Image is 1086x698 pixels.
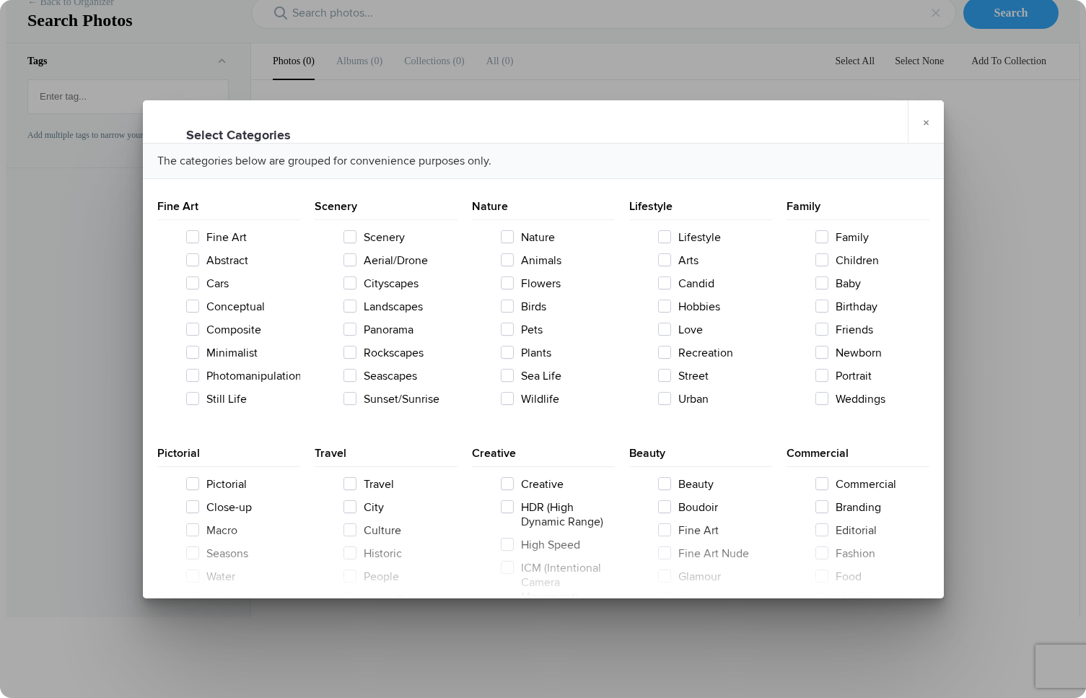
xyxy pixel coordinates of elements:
span: Birthday [830,300,929,314]
div: Nature [472,193,615,220]
span: Minimalist [201,346,300,360]
span: Macro [201,523,300,538]
div: The categories below are grouped for convenience purposes only. [143,144,944,179]
span: Arts [673,253,772,268]
span: Rockscapes [358,346,457,360]
span: Branding [830,500,929,515]
span: Pets [515,323,615,337]
span: Underwater [201,593,300,607]
span: Love [673,323,772,337]
span: Urban [673,392,772,406]
span: Commercial [830,477,929,492]
span: Pictorial [201,477,300,492]
div: Lifestyle [629,193,772,220]
span: Hobbies [673,300,772,314]
span: Historic [358,546,457,561]
div: Beauty [629,440,772,467]
span: Abstract [201,253,300,268]
span: Fine Art [673,523,772,538]
span: Urban Exploration [358,593,457,607]
span: Fashion [830,546,929,561]
span: Sunset/Sunrise [358,392,457,406]
span: Beauty [673,477,772,492]
a: × [908,100,944,144]
span: Photomanipulation [201,369,300,383]
li: Select Categories [186,126,291,144]
span: Fine Art [201,230,300,245]
span: Newborn [830,346,929,360]
span: Creative [515,477,615,492]
span: Children [830,253,929,268]
span: Seasons [201,546,300,561]
span: Conceptual [201,300,300,314]
span: Still Life [201,392,300,406]
span: Panorama [358,323,457,337]
span: Family [830,230,929,245]
span: Recreation [673,346,772,360]
span: Boudoir [673,500,772,515]
span: Cars [201,276,300,291]
span: Portrait [830,369,929,383]
div: Creative [472,440,615,467]
span: People [358,570,457,584]
span: Birds [515,300,615,314]
span: Aerial/Drone [358,253,457,268]
span: Candid [673,276,772,291]
span: Travel [358,477,457,492]
span: Weddings [830,392,929,406]
span: Editorial [830,523,929,538]
span: Modeling [830,593,929,607]
span: Plants [515,346,615,360]
span: City [358,500,457,515]
span: Close-up [201,500,300,515]
span: Composite [201,323,300,337]
div: Pictorial [157,440,300,467]
span: Flowers [515,276,615,291]
span: HDR (High Dynamic Range) [515,500,615,529]
div: Commercial [787,440,929,467]
span: High Speed [515,538,615,552]
span: Landscapes [358,300,457,314]
div: Fine Art [157,193,300,220]
span: Food [830,570,929,584]
div: Scenery [315,193,457,220]
span: Lifestyle [673,230,772,245]
div: Family [787,193,929,220]
span: Glamour [673,570,772,584]
span: Friends [830,323,929,337]
div: Travel [315,440,457,467]
span: Animals [515,253,615,268]
span: Maternity [673,593,772,607]
span: Fine Art Nude [673,546,772,561]
span: Culture [358,523,457,538]
span: Cityscapes [358,276,457,291]
span: Wildlife [515,392,615,406]
span: Scenery [358,230,457,245]
span: Baby [830,276,929,291]
span: Water [201,570,300,584]
span: Sea Life [515,369,615,383]
span: Street [673,369,772,383]
span: Nature [515,230,615,245]
span: Seascapes [358,369,457,383]
span: ICM (Intentional Camera Movement) [515,561,615,604]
